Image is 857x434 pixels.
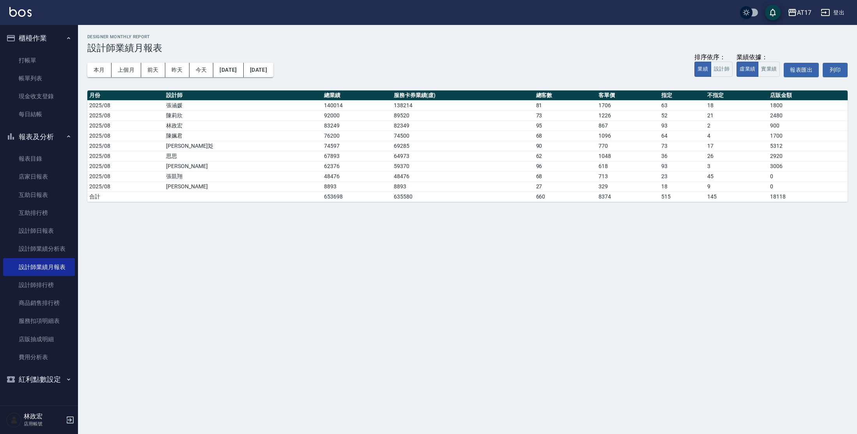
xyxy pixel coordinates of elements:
[705,161,768,171] td: 3
[112,63,141,77] button: 上個月
[3,222,75,240] a: 設計師日報表
[597,181,659,191] td: 329
[164,110,322,120] td: 陳莉欣
[659,171,705,181] td: 23
[392,191,534,202] td: 635580
[392,120,534,131] td: 82349
[705,141,768,151] td: 17
[392,141,534,151] td: 69285
[3,330,75,348] a: 店販抽成明細
[534,151,597,161] td: 62
[3,168,75,186] a: 店家日報表
[3,69,75,87] a: 帳單列表
[705,100,768,110] td: 18
[768,191,848,202] td: 18118
[823,63,848,77] button: 列印
[87,100,164,110] td: 2025/08
[768,181,848,191] td: 0
[3,28,75,48] button: 櫃檯作業
[694,53,733,62] div: 排序依序：
[3,312,75,330] a: 服務扣項明細表
[164,161,322,171] td: [PERSON_NAME]
[322,90,392,101] th: 總業績
[392,131,534,141] td: 74500
[659,131,705,141] td: 64
[6,412,22,428] img: Person
[322,171,392,181] td: 48476
[768,171,848,181] td: 0
[534,191,597,202] td: 660
[322,191,392,202] td: 653698
[3,186,75,204] a: 互助日報表
[87,110,164,120] td: 2025/08
[705,191,768,202] td: 145
[322,100,392,110] td: 140014
[659,110,705,120] td: 52
[737,53,780,62] div: 業績依據：
[768,120,848,131] td: 900
[87,151,164,161] td: 2025/08
[322,161,392,171] td: 62376
[164,141,322,151] td: [PERSON_NAME]彣
[784,5,815,21] button: AT17
[3,105,75,123] a: 每日結帳
[597,171,659,181] td: 713
[597,120,659,131] td: 867
[322,131,392,141] td: 76200
[3,150,75,168] a: 報表目錄
[3,127,75,147] button: 報表及分析
[534,131,597,141] td: 68
[392,181,534,191] td: 8893
[534,171,597,181] td: 68
[322,151,392,161] td: 67893
[87,171,164,181] td: 2025/08
[597,151,659,161] td: 1048
[87,181,164,191] td: 2025/08
[768,161,848,171] td: 3006
[87,161,164,171] td: 2025/08
[87,63,112,77] button: 本月
[768,131,848,141] td: 1700
[87,34,848,39] h2: Designer Monthly Report
[9,7,32,17] img: Logo
[597,131,659,141] td: 1096
[3,369,75,390] button: 紅利點數設定
[534,161,597,171] td: 96
[597,100,659,110] td: 1706
[597,90,659,101] th: 客單價
[189,63,214,77] button: 今天
[659,151,705,161] td: 36
[768,100,848,110] td: 1800
[797,8,811,18] div: AT17
[87,131,164,141] td: 2025/08
[534,90,597,101] th: 總客數
[659,161,705,171] td: 93
[694,62,711,77] button: 業績
[392,161,534,171] td: 59370
[165,63,189,77] button: 昨天
[87,43,848,53] h3: 設計師業績月報表
[213,63,243,77] button: [DATE]
[705,171,768,181] td: 45
[758,62,780,77] button: 實業績
[164,151,322,161] td: 思思
[534,100,597,110] td: 81
[322,110,392,120] td: 92000
[711,62,733,77] button: 設計師
[705,151,768,161] td: 26
[87,90,848,202] table: a dense table
[24,420,64,427] p: 店用帳號
[3,240,75,258] a: 設計師業績分析表
[392,110,534,120] td: 89520
[597,141,659,151] td: 770
[322,141,392,151] td: 74597
[659,181,705,191] td: 18
[705,131,768,141] td: 4
[87,191,164,202] td: 合計
[765,5,781,20] button: save
[322,181,392,191] td: 8893
[597,161,659,171] td: 618
[164,100,322,110] td: 張涵媛
[768,90,848,101] th: 店販金額
[164,90,322,101] th: 設計師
